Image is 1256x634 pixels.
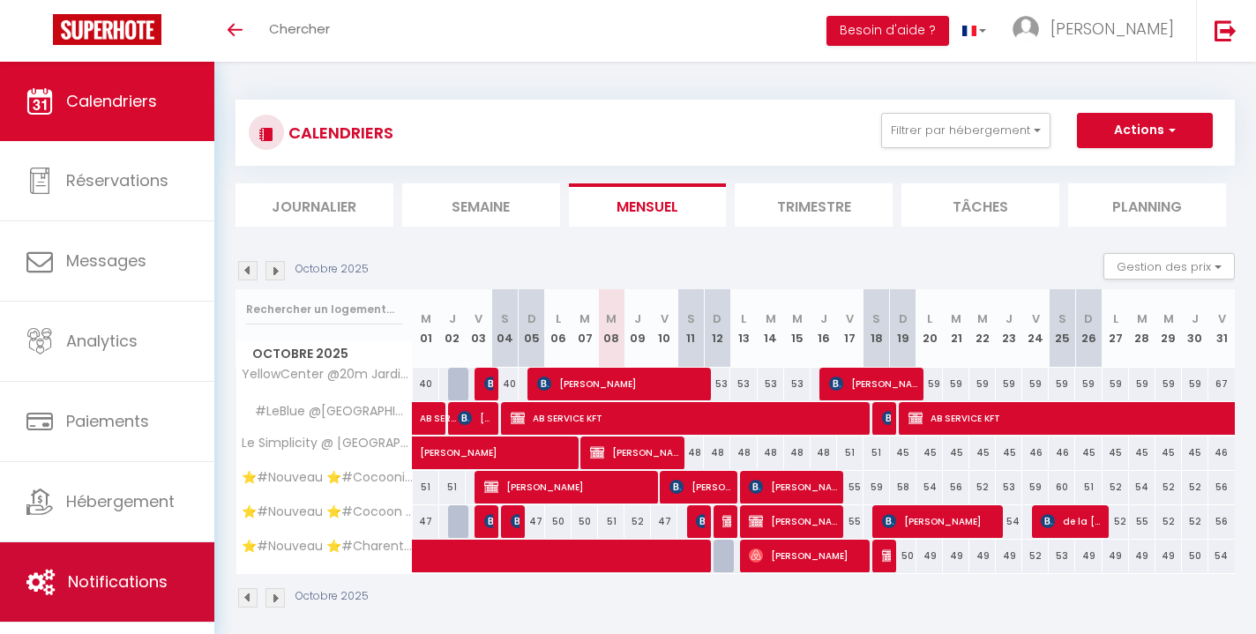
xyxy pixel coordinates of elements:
[996,436,1022,469] div: 45
[882,504,997,538] span: [PERSON_NAME]
[651,289,677,368] th: 10
[677,436,704,469] div: 48
[501,310,509,327] abbr: S
[1084,310,1093,327] abbr: D
[1129,505,1155,538] div: 55
[511,401,863,435] span: AB SERVICE KFT
[872,310,880,327] abbr: S
[677,289,704,368] th: 11
[413,289,439,368] th: 01
[943,540,969,572] div: 49
[1208,540,1235,572] div: 54
[1049,471,1075,503] div: 60
[1155,368,1182,400] div: 59
[943,289,969,368] th: 21
[704,436,730,469] div: 48
[899,310,908,327] abbr: D
[977,310,988,327] abbr: M
[1075,436,1102,469] div: 45
[284,113,393,153] h3: CALENDRIERS
[295,588,369,605] p: Octobre 2025
[511,504,520,538] span: [PERSON_NAME]
[413,471,439,503] div: 51
[1192,310,1199,327] abbr: J
[1182,471,1208,503] div: 52
[598,505,624,538] div: 51
[1006,310,1013,327] abbr: J
[1182,368,1208,400] div: 59
[969,436,996,469] div: 45
[730,368,757,400] div: 53
[996,368,1022,400] div: 59
[1218,310,1226,327] abbr: V
[1163,310,1174,327] abbr: M
[1208,368,1235,400] div: 67
[1137,310,1148,327] abbr: M
[1075,289,1102,368] th: 26
[669,470,731,503] span: [PERSON_NAME]
[1129,471,1155,503] div: 54
[766,310,776,327] abbr: M
[837,505,863,538] div: 55
[943,471,969,503] div: 56
[1013,16,1039,42] img: ...
[239,471,415,484] span: ⭐️#Nouveau ⭐️#Cocooning ⭐️#Biendormiracognac⭐️
[969,368,996,400] div: 59
[1182,436,1208,469] div: 45
[1129,540,1155,572] div: 49
[572,505,598,538] div: 50
[863,471,890,503] div: 59
[1032,310,1040,327] abbr: V
[996,289,1022,368] th: 23
[927,310,932,327] abbr: L
[758,368,784,400] div: 53
[837,471,863,503] div: 55
[758,436,784,469] div: 48
[916,368,943,400] div: 59
[439,289,466,368] th: 02
[1129,289,1155,368] th: 28
[545,505,572,538] div: 50
[556,310,561,327] abbr: L
[881,113,1050,148] button: Filtrer par hébergement
[1022,436,1049,469] div: 46
[730,436,757,469] div: 48
[969,471,996,503] div: 52
[420,427,663,460] span: [PERSON_NAME]
[1155,471,1182,503] div: 52
[837,289,863,368] th: 17
[916,471,943,503] div: 54
[1022,540,1049,572] div: 52
[943,436,969,469] div: 45
[811,436,837,469] div: 48
[943,368,969,400] div: 59
[239,505,415,518] span: ⭐️#Nouveau ⭐️#Cocoon ⭐️#Biendormiracognac⭐️
[66,169,168,191] span: Réservations
[1041,504,1103,538] span: de la [PERSON_NAME]
[579,310,590,327] abbr: M
[421,310,431,327] abbr: M
[420,392,460,426] span: AB SERVICE KFT
[863,289,890,368] th: 18
[696,504,705,538] span: Auxane de Wolbock
[1208,505,1235,538] div: 56
[569,183,727,227] li: Mensuel
[704,289,730,368] th: 12
[1155,540,1182,572] div: 49
[1155,505,1182,538] div: 52
[527,310,536,327] abbr: D
[1075,540,1102,572] div: 49
[458,401,493,435] span: [PERSON_NAME]
[1103,253,1235,280] button: Gestion des prix
[269,19,330,38] span: Chercher
[829,367,917,400] span: [PERSON_NAME]
[66,250,146,272] span: Messages
[545,289,572,368] th: 06
[722,504,731,538] span: [PERSON_NAME]
[1077,113,1213,148] button: Actions
[996,540,1022,572] div: 49
[53,14,161,45] img: Super Booking
[624,289,651,368] th: 09
[239,368,415,381] span: YellowCenter @20m Jardin Public
[1049,540,1075,572] div: 53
